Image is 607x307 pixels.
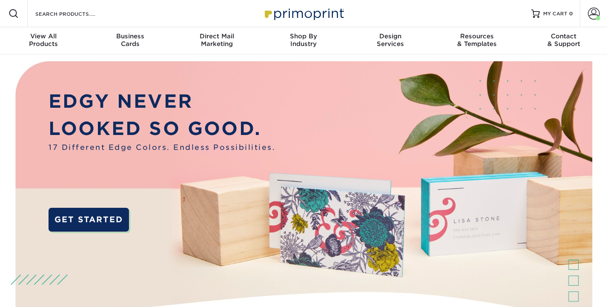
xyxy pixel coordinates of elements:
span: Shop By [260,32,347,40]
a: Contact& Support [520,27,607,55]
a: Resources& Templates [434,27,521,55]
span: MY CART [543,10,567,17]
div: Industry [260,32,347,48]
a: BusinessCards [87,27,174,55]
div: & Templates [434,32,521,48]
p: EDGY NEVER [49,88,275,115]
div: Marketing [173,32,260,48]
span: 0 [569,11,573,17]
a: DesignServices [347,27,434,55]
span: Direct Mail [173,32,260,40]
span: 17 Different Edge Colors. Endless Possibilities. [49,142,275,153]
div: & Support [520,32,607,48]
div: Services [347,32,434,48]
span: Resources [434,32,521,40]
span: Contact [520,32,607,40]
img: Primoprint [261,4,346,23]
a: Shop ByIndustry [260,27,347,55]
a: GET STARTED [49,208,129,232]
span: Design [347,32,434,40]
p: LOOKED SO GOOD. [49,115,275,142]
input: SEARCH PRODUCTS..... [34,9,117,19]
div: Cards [87,32,174,48]
a: Direct MailMarketing [173,27,260,55]
span: Business [87,32,174,40]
